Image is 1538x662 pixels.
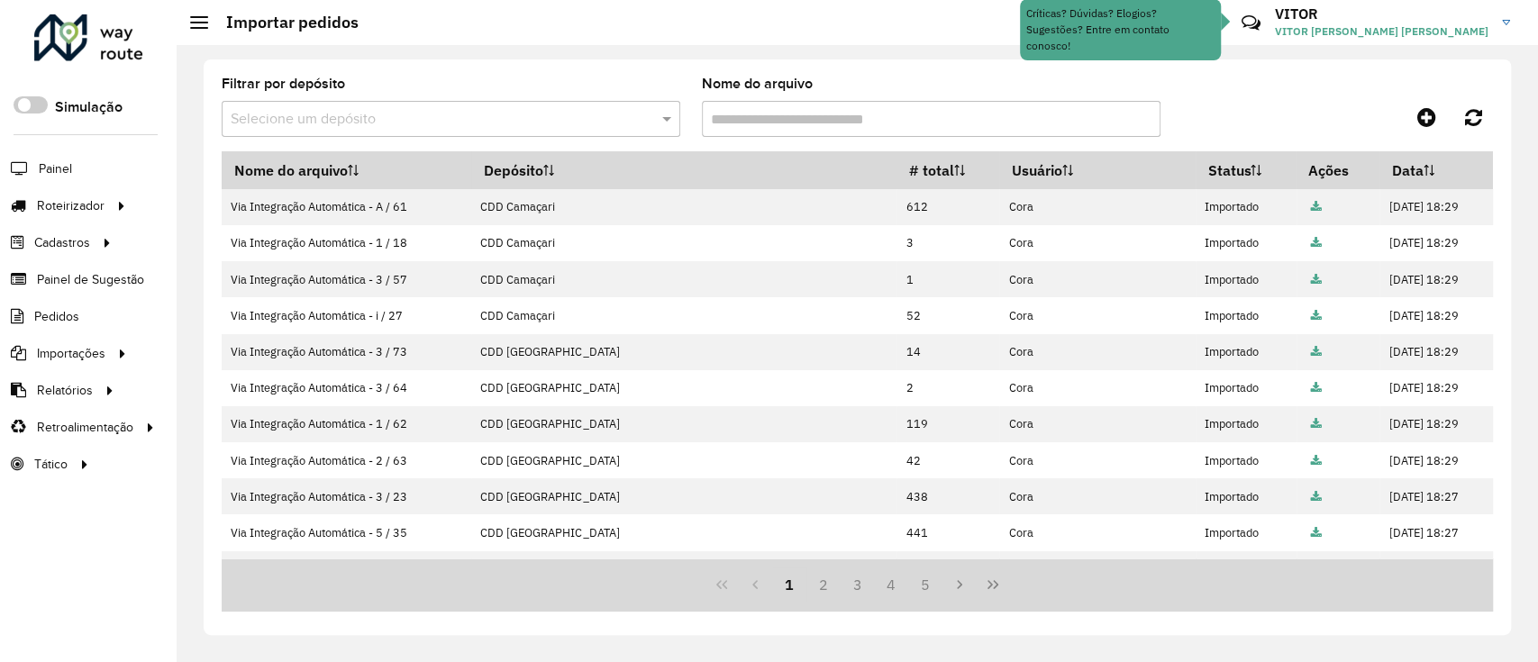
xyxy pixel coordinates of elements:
td: 2 [896,370,999,406]
td: CDD [GEOGRAPHIC_DATA] [471,370,896,406]
td: 438 [896,478,999,514]
td: [DATE] 18:29 [1379,406,1492,442]
a: Arquivo completo [1311,199,1322,214]
td: CDD [GEOGRAPHIC_DATA] [471,442,896,478]
button: 3 [841,567,875,602]
a: Arquivo completo [1311,416,1322,431]
td: Cora [999,189,1195,225]
td: Cora [999,297,1195,333]
td: Importado [1196,406,1297,442]
td: Via Integração Automática - 1 / 18 [222,225,471,261]
td: [DATE] 18:29 [1379,442,1492,478]
td: 3 [896,225,999,261]
a: Arquivo completo [1311,308,1322,323]
td: Cora [999,225,1195,261]
span: Roteirizador [37,196,105,215]
td: 14 [896,334,999,370]
label: Filtrar por depósito [222,73,345,95]
td: Cora [999,478,1195,514]
button: 2 [806,567,841,602]
td: Importado [1196,514,1297,550]
td: [DATE] 18:29 [1379,297,1492,333]
span: Cadastros [34,233,90,252]
td: CDD [GEOGRAPHIC_DATA] [471,406,896,442]
td: Cora [999,551,1195,587]
span: Importações [37,344,105,363]
td: CDD Camaçari [471,225,896,261]
a: Arquivo completo [1311,489,1322,504]
button: Last Page [976,567,1010,602]
td: Importado [1196,297,1297,333]
td: CDD Camaçari [471,261,896,297]
td: 119 [896,406,999,442]
td: Via Integração Automática - 3 / 64 [222,370,471,406]
td: Cora [999,514,1195,550]
label: Simulação [55,96,123,118]
label: Nome do arquivo [702,73,813,95]
td: [DATE] 18:29 [1379,189,1492,225]
td: [DATE] 18:29 [1379,370,1492,406]
td: CDD [GEOGRAPHIC_DATA] [471,478,896,514]
button: Next Page [942,567,977,602]
td: Importado [1196,261,1297,297]
td: [DATE] 18:29 [1379,225,1492,261]
span: Tático [34,455,68,474]
td: Cora [999,442,1195,478]
td: [DATE] 18:29 [1379,261,1492,297]
span: VITOR [PERSON_NAME] [PERSON_NAME] [1275,23,1488,40]
td: Cora [999,334,1195,370]
td: Importado [1196,189,1297,225]
span: Painel [39,159,72,178]
th: Usuário [999,151,1195,189]
a: Arquivo completo [1311,380,1322,395]
span: Retroalimentação [37,418,133,437]
td: CDD [GEOGRAPHIC_DATA] [471,551,896,587]
td: Importado [1196,370,1297,406]
a: Arquivo completo [1311,453,1322,468]
td: Importado [1196,225,1297,261]
a: Contato Rápido [1232,4,1270,42]
td: Importado [1196,478,1297,514]
td: 441 [896,514,999,550]
td: [DATE] 18:27 [1379,478,1492,514]
td: Importado [1196,442,1297,478]
th: Nome do arquivo [222,151,471,189]
th: # total [896,151,999,189]
td: Via Integração Automática - 3 / 23 [222,478,471,514]
td: Via Integração Automática - 1 / 22 [222,551,471,587]
th: Depósito [471,151,896,189]
td: Importado [1196,551,1297,587]
button: 5 [908,567,942,602]
span: Pedidos [34,307,79,326]
th: Status [1196,151,1297,189]
span: Painel de Sugestão [37,270,144,289]
td: 3 [896,551,999,587]
td: CDD [GEOGRAPHIC_DATA] [471,334,896,370]
td: Via Integração Automática - 2 / 63 [222,442,471,478]
td: [DATE] 18:27 [1379,514,1492,550]
th: Ações [1297,151,1380,189]
a: Arquivo completo [1311,525,1322,540]
td: Via Integração Automática - A / 61 [222,189,471,225]
button: 1 [772,567,806,602]
td: 52 [896,297,999,333]
td: Importado [1196,334,1297,370]
td: CDD Camaçari [471,189,896,225]
td: Via Integração Automática - i / 27 [222,297,471,333]
td: CDD [GEOGRAPHIC_DATA] [471,514,896,550]
th: Data [1379,151,1492,189]
h2: Importar pedidos [208,13,359,32]
td: 42 [896,442,999,478]
td: CDD Camaçari [471,297,896,333]
a: Arquivo completo [1311,272,1322,287]
td: Via Integração Automática - 5 / 35 [222,514,471,550]
td: Cora [999,406,1195,442]
a: Arquivo completo [1311,235,1322,250]
td: Via Integração Automática - 3 / 57 [222,261,471,297]
td: 1 [896,261,999,297]
span: Relatórios [37,381,93,400]
button: 4 [874,567,908,602]
a: Arquivo completo [1311,344,1322,359]
h3: VITOR [1275,5,1488,23]
td: Cora [999,261,1195,297]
